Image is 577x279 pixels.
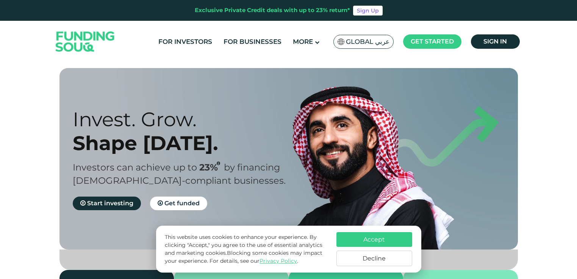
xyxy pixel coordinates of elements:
a: Sign in [471,34,520,49]
a: For Investors [156,36,214,48]
span: Get funded [164,200,200,207]
i: 23% IRR (expected) ~ 15% Net yield (expected) [217,161,220,166]
span: Blocking some cookies may impact your experience. [165,250,322,264]
span: Global عربي [346,37,389,46]
div: Invest. Grow. [73,107,302,131]
a: Start investing [73,197,141,210]
span: For details, see our . [210,257,298,264]
p: This website uses cookies to enhance your experience. By clicking "Accept," you agree to the use ... [165,233,328,265]
div: Shape [DATE]. [73,131,302,155]
span: Get started [411,38,454,45]
a: Sign Up [353,6,383,15]
a: Privacy Policy [260,257,297,264]
span: Sign in [483,38,507,45]
div: Exclusive Private Credit deals with up to 23% return* [195,6,350,15]
a: Get funded [150,197,207,210]
span: 23% [199,162,224,173]
button: Decline [336,251,412,266]
span: More [293,38,313,45]
button: Accept [336,232,412,247]
span: Investors can achieve up to [73,162,197,173]
img: Logo [48,23,122,61]
img: SA Flag [338,39,344,45]
a: For Businesses [222,36,283,48]
span: Start investing [87,200,133,207]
